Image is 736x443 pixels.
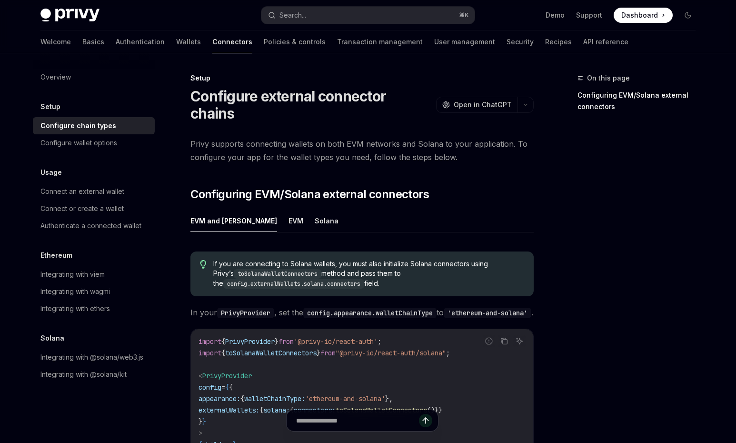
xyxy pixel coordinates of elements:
span: PrivyProvider [225,337,275,346]
div: Connect an external wallet [40,186,124,197]
span: ; [378,337,381,346]
a: Integrating with wagmi [33,283,155,300]
a: Connect or create a wallet [33,200,155,217]
a: Wallets [176,30,201,53]
span: }, [385,394,393,403]
a: Connectors [212,30,252,53]
a: Configure chain types [33,117,155,134]
a: Configure wallet options [33,134,155,151]
a: Configuring EVM/Solana external connectors [577,88,703,114]
a: Overview [33,69,155,86]
a: Demo [546,10,565,20]
a: Policies & controls [264,30,326,53]
h5: Solana [40,332,64,344]
span: { [221,349,225,357]
a: Integrating with viem [33,266,155,283]
span: toSolanaWalletConnectors [225,349,317,357]
span: from [320,349,336,357]
button: Solana [315,210,338,232]
button: Open in ChatGPT [436,97,517,113]
span: from [278,337,294,346]
span: solana: [263,406,290,414]
a: Basics [82,30,104,53]
span: walletChainType: [244,394,305,403]
span: { [259,406,263,414]
button: EVM and [PERSON_NAME] [190,210,277,232]
span: Dashboard [621,10,658,20]
span: '@privy-io/react-auth' [294,337,378,346]
div: Connect or create a wallet [40,203,124,214]
div: Authenticate a connected wallet [40,220,141,232]
code: 'ethereum-and-solana' [444,308,531,318]
span: { [290,406,294,414]
span: connectors: [294,406,336,414]
span: } [317,349,320,357]
button: Search...⌘K [261,7,475,24]
span: Configuring EVM/Solana external connectors [190,187,429,202]
div: Integrating with viem [40,269,105,280]
span: } [275,337,278,346]
span: { [229,383,233,392]
button: Copy the contents from the code block [498,335,510,347]
span: PrivyProvider [202,372,252,380]
span: { [225,383,229,392]
img: dark logo [40,9,99,22]
h5: Setup [40,101,60,112]
div: Configure chain types [40,120,116,131]
a: User management [434,30,495,53]
span: externalWallets: [199,406,259,414]
a: Welcome [40,30,71,53]
code: config.externalWallets.solana.connectors [223,279,364,289]
span: import [199,349,221,357]
button: EVM [288,210,303,232]
button: Send message [419,414,432,427]
div: Search... [279,10,306,21]
span: "@privy-io/react-auth/solana" [336,349,446,357]
a: API reference [583,30,628,53]
span: toSolanaWalletConnectors [336,406,427,414]
h1: Configure external connector chains [190,88,432,122]
a: Integrating with ethers [33,300,155,317]
span: In your , set the to . [190,306,534,319]
h5: Usage [40,167,62,178]
span: Privy supports connecting wallets on both EVM networks and Solana to your application. To configu... [190,137,534,164]
a: Transaction management [337,30,423,53]
span: appearance: [199,394,240,403]
span: 'ethereum-and-solana' [305,394,385,403]
span: On this page [587,72,630,84]
button: Toggle dark mode [680,8,696,23]
span: ()}} [427,406,442,414]
span: import [199,337,221,346]
div: Overview [40,71,71,83]
div: Setup [190,73,534,83]
div: Integrating with wagmi [40,286,110,297]
code: toSolanaWalletConnectors [234,269,321,279]
div: Integrating with @solana/kit [40,369,127,380]
span: { [240,394,244,403]
a: Authenticate a connected wallet [33,217,155,234]
a: Security [507,30,534,53]
div: Integrating with ethers [40,303,110,314]
a: Integrating with @solana/web3.js [33,349,155,366]
span: Open in ChatGPT [454,100,512,110]
div: Integrating with @solana/web3.js [40,352,143,363]
svg: Tip [200,260,207,269]
h5: Ethereum [40,250,72,261]
a: Authentication [116,30,165,53]
span: config [199,383,221,392]
span: = [221,383,225,392]
span: ⌘ K [459,11,469,19]
div: Configure wallet options [40,137,117,149]
code: PrivyProvider [217,308,274,318]
button: Ask AI [513,335,526,347]
span: < [199,372,202,380]
a: Dashboard [614,8,673,23]
a: Integrating with @solana/kit [33,366,155,383]
input: Ask a question... [296,410,419,431]
span: { [221,337,225,346]
span: ; [446,349,450,357]
span: If you are connecting to Solana wallets, you must also initialize Solana connectors using Privy’s... [213,259,524,289]
a: Recipes [545,30,572,53]
a: Connect an external wallet [33,183,155,200]
button: Report incorrect code [483,335,495,347]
